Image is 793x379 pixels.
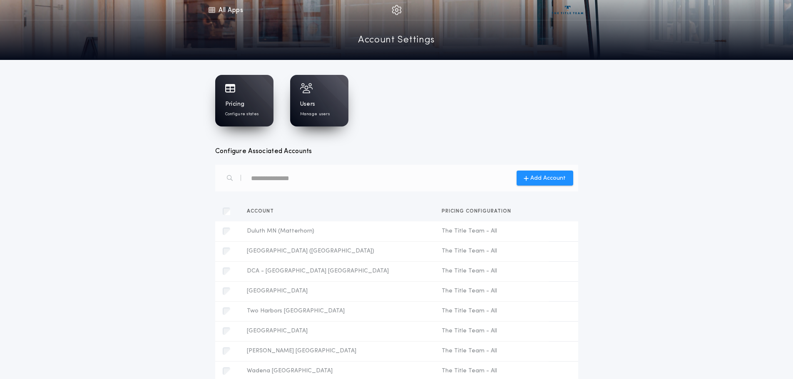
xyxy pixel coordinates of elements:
button: Add Account [517,171,573,186]
span: The Title Team - All [442,347,542,355]
span: [GEOGRAPHIC_DATA] [247,287,428,295]
span: Duluth MN (Matterhorn) [247,227,428,235]
span: The Title Team - All [442,367,542,375]
h1: Users [300,100,316,109]
span: Two Harbors [GEOGRAPHIC_DATA] [247,307,428,315]
span: DCA - [GEOGRAPHIC_DATA] [GEOGRAPHIC_DATA] [247,267,428,275]
p: Manage users [300,111,330,117]
h1: Pricing [225,100,245,109]
img: vs-icon [552,6,583,14]
span: Add Account [530,174,566,183]
span: Account [247,209,277,214]
span: [PERSON_NAME] [GEOGRAPHIC_DATA] [247,347,428,355]
span: The Title Team - All [442,267,542,275]
p: Configure states [225,111,259,117]
span: Pricing configuration [442,209,515,214]
a: UsersManage users [290,75,348,126]
h3: Configure Associated Accounts [215,146,578,156]
img: img [392,5,402,15]
span: [GEOGRAPHIC_DATA] ([GEOGRAPHIC_DATA]) [247,247,428,255]
span: The Title Team - All [442,327,542,335]
a: Account Settings [358,33,435,48]
span: Wadena [GEOGRAPHIC_DATA] [247,367,428,375]
span: The Title Team - All [442,247,542,255]
span: The Title Team - All [442,307,542,315]
span: The Title Team - All [442,287,542,295]
span: [GEOGRAPHIC_DATA] [247,327,428,335]
a: PricingConfigure states [215,75,273,126]
span: The Title Team - All [442,227,542,235]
